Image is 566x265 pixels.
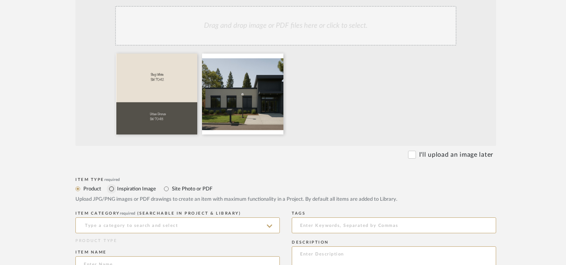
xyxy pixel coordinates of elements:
[120,211,135,215] span: required
[75,238,280,244] div: PRODUCT TYPE
[171,184,212,193] label: Site Photo or PDF
[75,211,280,216] div: ITEM CATEGORY
[292,211,496,216] div: Tags
[292,217,496,233] input: Enter Keywords, Separated by Commas
[75,217,280,233] input: Type a category to search and select
[75,250,280,255] div: Item name
[75,177,496,182] div: Item Type
[75,196,496,204] div: Upload JPG/PNG images or PDF drawings to create an item with maximum functionality in a Project. ...
[116,184,156,193] label: Inspiration Image
[104,178,120,182] span: required
[83,184,101,193] label: Product
[137,211,241,215] span: (Searchable in Project & Library)
[75,184,496,194] mat-radio-group: Select item type
[292,240,496,245] div: Description
[419,150,493,159] label: I'll upload an image later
